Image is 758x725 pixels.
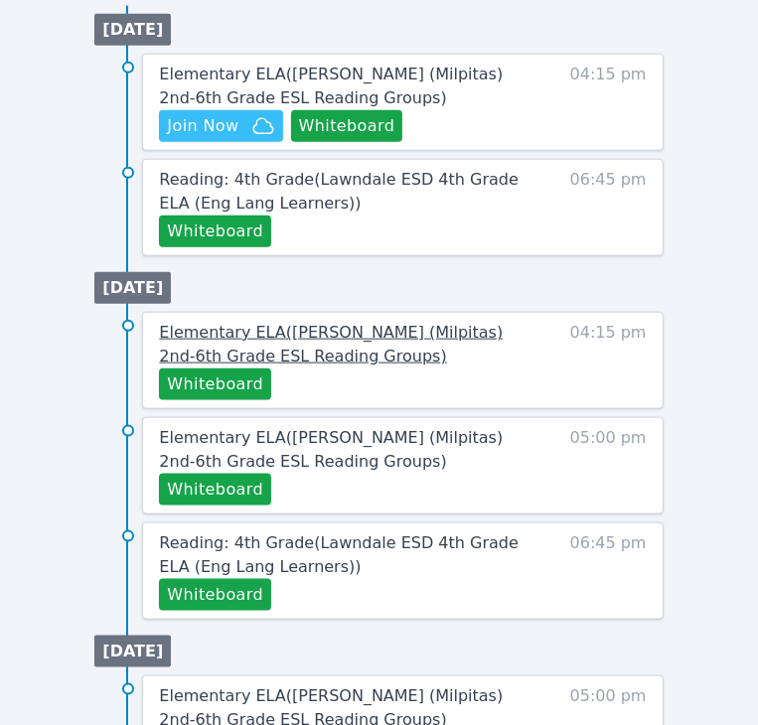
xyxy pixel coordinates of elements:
[159,533,519,576] span: Reading: 4th Grade ( Lawndale ESD 4th Grade ELA (Eng Lang Learners) )
[159,531,525,579] a: Reading: 4th Grade(Lawndale ESD 4th Grade ELA (Eng Lang Learners))
[159,323,503,365] span: Elementary ELA ( [PERSON_NAME] (Milpitas) 2nd-6th Grade ESL Reading Groups )
[159,110,282,142] button: Join Now
[291,110,403,142] button: Whiteboard
[159,426,525,474] a: Elementary ELA([PERSON_NAME] (Milpitas) 2nd-6th Grade ESL Reading Groups)
[159,321,525,368] a: Elementary ELA([PERSON_NAME] (Milpitas) 2nd-6th Grade ESL Reading Groups)
[159,168,525,216] a: Reading: 4th Grade(Lawndale ESD 4th Grade ELA (Eng Lang Learners))
[570,168,647,247] span: 06:45 pm
[159,474,271,506] button: Whiteboard
[159,216,271,247] button: Whiteboard
[94,272,171,304] li: [DATE]
[159,170,519,213] span: Reading: 4th Grade ( Lawndale ESD 4th Grade ELA (Eng Lang Learners) )
[159,579,271,611] button: Whiteboard
[167,114,238,138] span: Join Now
[570,63,647,142] span: 04:15 pm
[159,368,271,400] button: Whiteboard
[570,531,647,611] span: 06:45 pm
[159,65,503,107] span: Elementary ELA ( [PERSON_NAME] (Milpitas) 2nd-6th Grade ESL Reading Groups )
[159,63,525,110] a: Elementary ELA([PERSON_NAME] (Milpitas) 2nd-6th Grade ESL Reading Groups)
[570,321,647,400] span: 04:15 pm
[94,636,171,667] li: [DATE]
[159,428,503,471] span: Elementary ELA ( [PERSON_NAME] (Milpitas) 2nd-6th Grade ESL Reading Groups )
[570,426,647,506] span: 05:00 pm
[94,14,171,46] li: [DATE]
